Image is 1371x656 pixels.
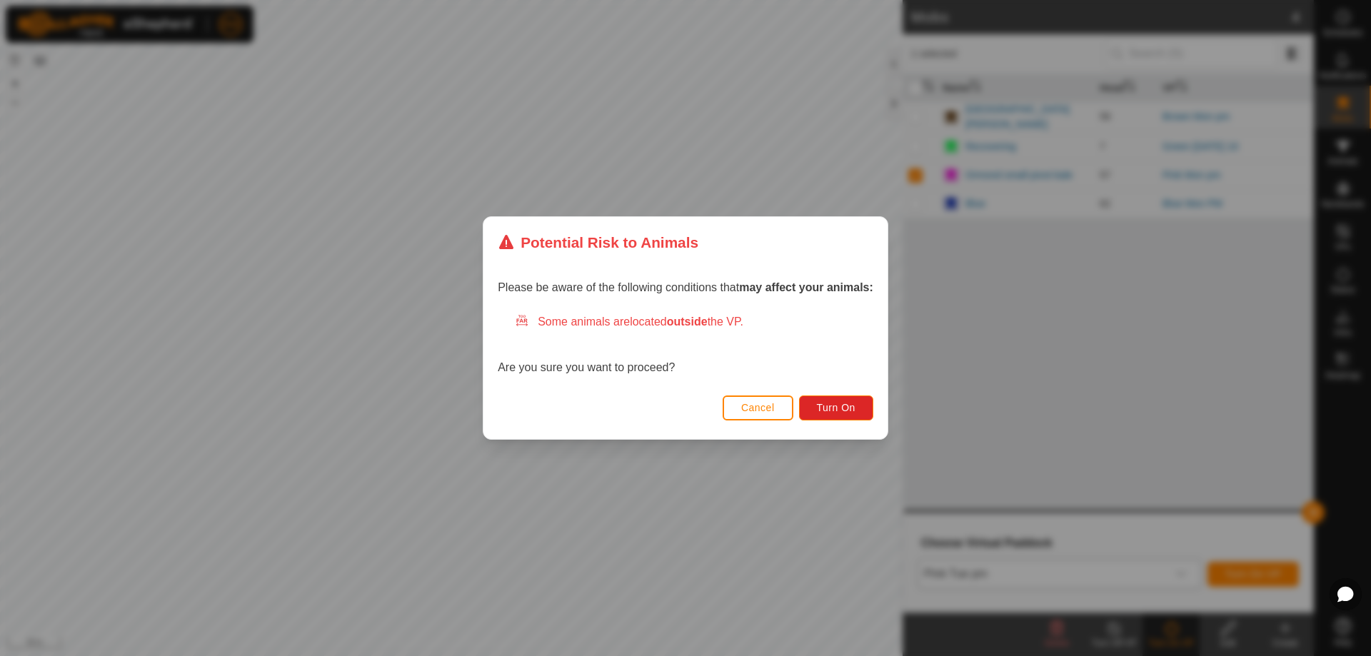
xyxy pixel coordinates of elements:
div: Are you sure you want to proceed? [498,313,873,376]
div: Potential Risk to Animals [498,231,698,253]
span: Please be aware of the following conditions that [498,281,873,293]
strong: outside [667,316,708,328]
div: Some animals are [515,313,873,330]
span: Turn On [817,402,855,413]
strong: may affect your animals: [739,281,873,293]
span: Cancel [741,402,775,413]
button: Turn On [799,395,873,420]
span: located the VP. [630,316,743,328]
button: Cancel [723,395,793,420]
